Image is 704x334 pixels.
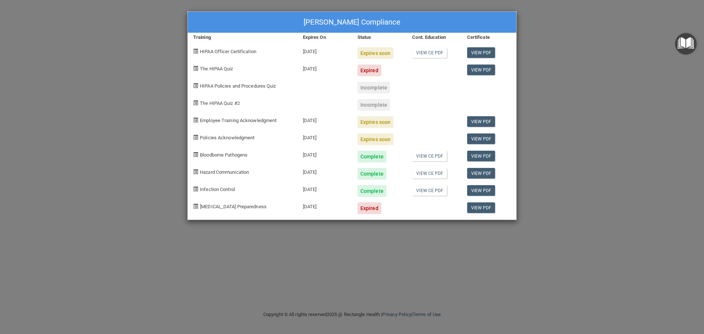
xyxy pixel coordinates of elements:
div: Incomplete [357,99,390,111]
span: [MEDICAL_DATA] Preparedness [200,204,267,209]
a: View PDF [467,47,495,58]
div: [PERSON_NAME] Compliance [188,12,516,33]
div: Complete [357,168,386,180]
a: View PDF [467,116,495,127]
div: Expires soon [357,47,393,59]
div: Status [352,33,407,42]
a: View PDF [467,168,495,179]
span: HIPAA Policies and Procedures Quiz [200,83,276,89]
div: Expired [357,202,381,214]
span: Bloodborne Pathogens [200,152,247,158]
div: Expires soon [357,133,393,145]
div: [DATE] [297,128,352,145]
div: [DATE] [297,162,352,180]
div: Expired [357,65,381,76]
div: Training [188,33,297,42]
button: Open Resource Center [675,33,697,55]
a: View PDF [467,65,495,75]
span: HIPAA Officer Certification [200,49,256,54]
div: Certificate [462,33,516,42]
div: [DATE] [297,59,352,76]
a: View PDF [467,202,495,213]
div: Complete [357,151,386,162]
a: View CE PDF [412,168,447,179]
div: [DATE] [297,111,352,128]
a: View PDF [467,133,495,144]
a: View CE PDF [412,47,447,58]
span: The HIPAA Quiz [200,66,233,71]
div: Incomplete [357,82,390,93]
div: [DATE] [297,180,352,197]
span: Hazard Communication [200,169,249,175]
div: Expires soon [357,116,393,128]
span: Infection Control [200,187,235,192]
div: Complete [357,185,386,197]
span: The HIPAA Quiz #2 [200,100,240,106]
a: View PDF [467,185,495,196]
div: [DATE] [297,145,352,162]
span: Employee Training Acknowledgment [200,118,276,123]
a: View CE PDF [412,151,447,161]
div: Expires On [297,33,352,42]
div: [DATE] [297,197,352,214]
a: View CE PDF [412,185,447,196]
a: View PDF [467,151,495,161]
div: Cont. Education [407,33,461,42]
span: Policies Acknowledgment [200,135,254,140]
div: [DATE] [297,42,352,59]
